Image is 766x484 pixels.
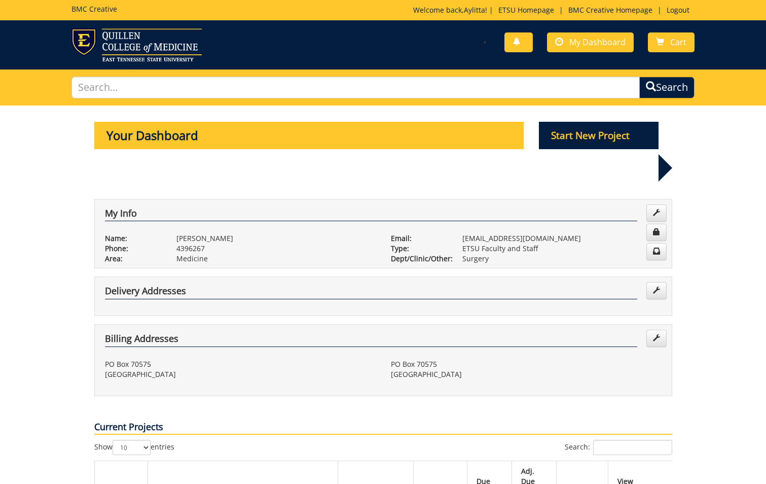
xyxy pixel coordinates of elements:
[391,244,447,254] p: Type:
[462,233,662,244] p: [EMAIL_ADDRESS][DOMAIN_NAME]
[105,244,161,254] p: Phone:
[646,224,667,241] a: Change Password
[71,77,640,98] input: Search...
[105,369,376,379] p: [GEOGRAPHIC_DATA]
[662,5,695,15] a: Logout
[646,204,667,222] a: Edit Info
[391,359,662,369] p: PO Box 70575
[462,254,662,264] p: Surgery
[639,77,695,98] button: Search
[176,254,376,264] p: Medicine
[105,286,637,299] h4: Delivery Addresses
[547,32,634,52] a: My Dashboard
[413,5,695,15] p: Welcome back, ! | | |
[105,334,637,347] h4: Billing Addresses
[105,233,161,244] p: Name:
[391,233,447,244] p: Email:
[539,122,659,149] p: Start New Project
[646,243,667,260] a: Change Communication Preferences
[670,37,686,48] span: Cart
[464,5,485,15] a: Aylitta
[105,359,376,369] p: PO Box 70575
[569,37,626,48] span: My Dashboard
[94,421,672,435] p: Current Projects
[71,28,202,61] img: ETSU logo
[176,233,376,244] p: [PERSON_NAME]
[646,330,667,347] a: Edit Addresses
[391,369,662,379] p: [GEOGRAPHIC_DATA]
[648,32,695,52] a: Cart
[391,254,447,264] p: Dept/Clinic/Other:
[593,440,672,455] input: Search:
[105,209,637,222] h4: My Info
[71,5,117,13] h5: BMC Creative
[94,122,524,149] p: Your Dashboard
[493,5,559,15] a: ETSU Homepage
[94,440,174,455] label: Show entries
[462,244,662,254] p: ETSU Faculty and Staff
[646,282,667,299] a: Edit Addresses
[563,5,658,15] a: BMC Creative Homepage
[539,131,659,141] a: Start New Project
[113,440,151,455] select: Showentries
[176,244,376,254] p: 4396267
[105,254,161,264] p: Area:
[565,440,672,455] label: Search:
